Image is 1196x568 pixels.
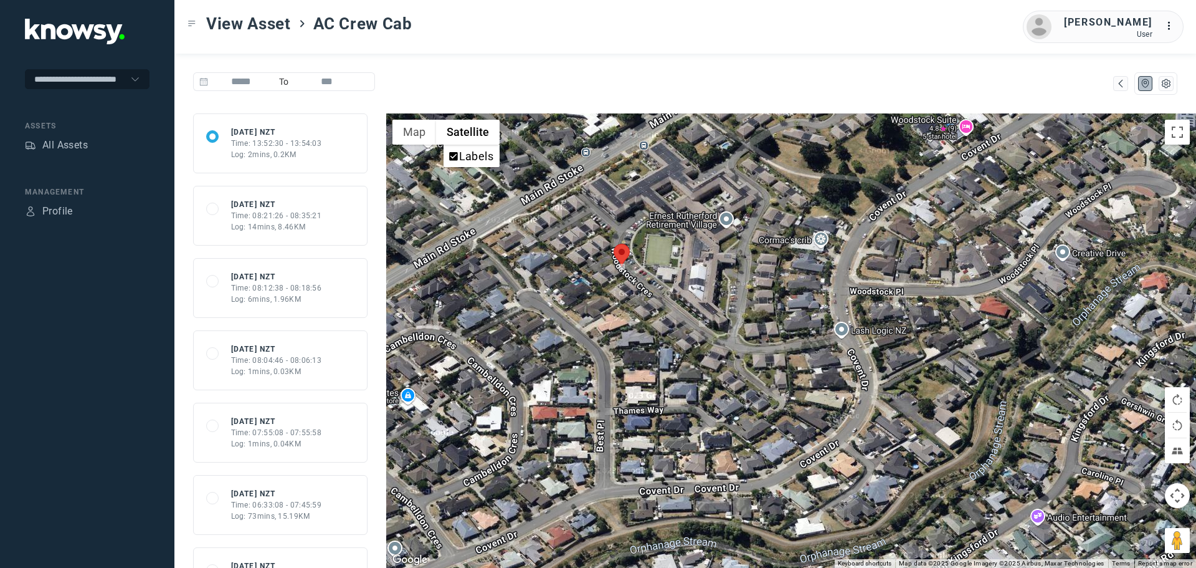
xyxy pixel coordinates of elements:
div: Map [1140,78,1151,89]
div: Profile [42,204,73,219]
label: Labels [459,150,493,163]
tspan: ... [1165,21,1178,31]
div: Management [25,186,149,198]
button: Rotate map counterclockwise [1165,413,1190,438]
span: View Asset [206,12,291,35]
img: Google [389,552,430,568]
div: List [1160,78,1172,89]
button: Tilt map [1165,438,1190,463]
div: [DATE] NZT [231,344,322,355]
button: Map camera controls [1165,483,1190,508]
div: Toggle Menu [187,19,196,28]
div: User [1064,30,1152,39]
a: Open this area in Google Maps (opens a new window) [389,552,430,568]
div: [PERSON_NAME] [1064,15,1152,30]
div: Log: 2mins, 0.2KM [231,149,322,160]
div: Time: 07:55:08 - 07:55:58 [231,427,322,438]
button: Show satellite imagery [436,120,500,145]
button: Keyboard shortcuts [838,559,891,568]
ul: Show satellite imagery [444,145,500,167]
img: avatar.png [1027,14,1051,39]
div: Assets [25,140,36,151]
div: [DATE] NZT [231,127,322,138]
div: Profile [25,206,36,217]
div: : [1165,19,1180,34]
a: Report a map error [1138,560,1192,567]
button: Rotate map clockwise [1165,387,1190,412]
div: Map [1115,78,1126,89]
div: Log: 73mins, 15.19KM [231,511,322,522]
div: [DATE] NZT [231,199,322,210]
div: Time: 06:33:08 - 07:45:59 [231,499,322,511]
div: Log: 1mins, 0.03KM [231,366,322,377]
div: > [297,19,307,29]
button: Show street map [392,120,436,145]
a: ProfileProfile [25,204,73,219]
div: Log: 1mins, 0.04KM [231,438,322,450]
div: Time: 08:21:26 - 08:35:21 [231,210,322,221]
a: Terms (opens in new tab) [1112,560,1131,567]
div: Assets [25,120,149,132]
img: Application Logo [25,19,125,44]
div: [DATE] NZT [231,488,322,499]
span: To [274,72,294,91]
div: All Assets [42,138,88,153]
div: Time: 08:04:46 - 08:06:13 [231,355,322,366]
div: [DATE] NZT [231,271,322,282]
div: Log: 6mins, 1.96KM [231,294,322,305]
a: AssetsAll Assets [25,138,88,153]
div: [DATE] NZT [231,416,322,427]
div: Time: 08:12:38 - 08:18:56 [231,282,322,294]
button: Drag Pegman onto the map to open Street View [1165,528,1190,553]
div: : [1165,19,1180,36]
li: Labels [445,146,498,166]
span: Map data ©2025 Google Imagery ©2025 Airbus, Maxar Technologies [899,560,1104,567]
div: Log: 14mins, 8.46KM [231,221,322,233]
div: Time: 13:52:30 - 13:54:03 [231,138,322,149]
button: Toggle fullscreen view [1165,120,1190,145]
span: AC Crew Cab [313,12,412,35]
